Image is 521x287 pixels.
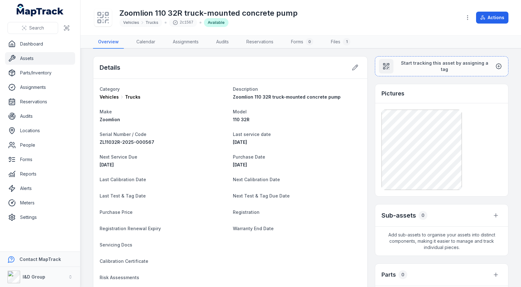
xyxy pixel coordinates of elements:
button: Actions [476,12,508,24]
div: 0 [306,38,313,46]
span: [DATE] [233,139,247,145]
a: Dashboard [5,38,75,50]
span: [DATE] [233,162,247,167]
span: Category [100,86,120,92]
span: Start tracking this asset by assigning a tag [398,60,491,73]
div: Available [204,18,228,27]
span: Registration [233,209,260,215]
div: 2c1567 [169,18,197,27]
strong: Contact MapTrack [19,257,61,262]
a: Reservations [5,95,75,108]
h3: Parts [381,270,396,279]
a: Overview [93,35,124,49]
span: Description [233,86,258,92]
span: Zoomlion [100,117,120,122]
span: Serial Number / Code [100,132,146,137]
a: Assignments [5,81,75,94]
a: Reports [5,168,75,180]
span: ZL11032R-2025-000567 [100,139,154,145]
h3: Pictures [381,89,404,98]
span: Next Service Due [100,154,137,160]
a: Audits [5,110,75,122]
time: 06/05/2022, 10:00:00 pm [233,162,247,167]
span: Vehicles [100,94,119,100]
span: Add sub-assets to organise your assets into distinct components, making it easier to manage and t... [375,227,508,256]
h1: Zoomlion 110 32R truck-mounted concrete pump [119,8,298,18]
span: 110 32R [233,117,250,122]
span: Last Test & Tag Date [100,193,146,198]
a: Locations [5,124,75,137]
span: Last service date [233,132,271,137]
span: Warranty End Date [233,226,274,231]
span: Registration Renewal Expiry [100,226,161,231]
span: Servicing Docs [100,242,132,247]
a: Calendar [131,35,160,49]
time: 02/05/2025, 10:00:00 pm [233,139,247,145]
strong: I&D Group [23,274,45,279]
h2: Sub-assets [381,211,416,220]
a: Files1 [326,35,355,49]
a: Assets [5,52,75,65]
span: Model [233,109,247,114]
span: [DATE] [100,162,114,167]
a: Assignments [168,35,204,49]
span: Calibration Certificate [100,258,148,264]
a: Settings [5,211,75,224]
a: Meters [5,197,75,209]
span: Purchase Date [233,154,265,160]
a: Forms0 [286,35,318,49]
span: Vehicles [123,20,139,25]
span: Next Test & Tag Due Date [233,193,290,198]
div: 1 [343,38,350,46]
a: Forms [5,153,75,166]
span: Zoomlion 110 32R truck-mounted concrete pump [233,94,341,100]
a: Parts/Inventory [5,67,75,79]
time: 02/05/2026, 10:00:00 pm [100,162,114,167]
span: Risk Assessments [100,275,139,280]
a: MapTrack [17,4,64,16]
span: Trucks [145,20,158,25]
div: 0 [398,270,407,279]
a: Reservations [241,35,278,49]
div: 0 [419,211,427,220]
span: Next Calibration Date [233,177,280,182]
button: Start tracking this asset by assigning a tag [375,56,508,76]
h2: Details [100,63,120,72]
span: Last Calibration Date [100,177,146,182]
span: Purchase Price [100,209,133,215]
a: Alerts [5,182,75,195]
button: Search [8,22,58,34]
span: Search [29,25,44,31]
span: Make [100,109,112,114]
a: Audits [211,35,234,49]
span: Trucks [125,94,140,100]
a: People [5,139,75,151]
